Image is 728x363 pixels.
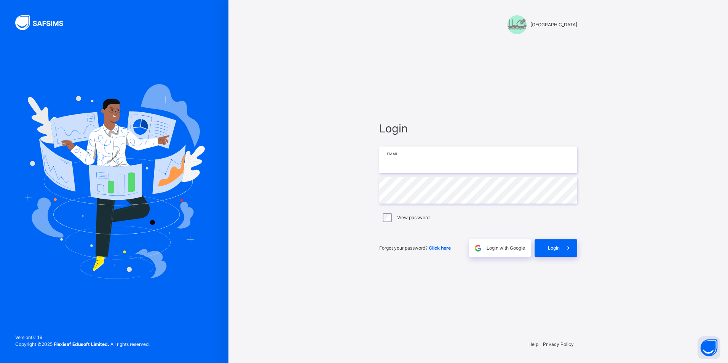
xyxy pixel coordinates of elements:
img: Hero Image [24,84,205,279]
button: Open asap [698,336,720,359]
span: Login [548,245,560,252]
img: SAFSIMS Logo [15,15,72,30]
span: Forgot your password? [379,245,451,251]
span: [GEOGRAPHIC_DATA] [530,21,577,28]
span: Version 0.1.19 [15,334,150,341]
a: Click here [429,245,451,251]
span: Login [379,120,577,137]
a: Privacy Policy [543,341,574,347]
label: View password [397,214,429,221]
strong: Flexisaf Edusoft Limited. [54,341,109,347]
img: google.396cfc9801f0270233282035f929180a.svg [474,244,482,253]
a: Help [528,341,538,347]
span: Copyright © 2025 All rights reserved. [15,341,150,347]
span: Login with Google [487,245,525,252]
